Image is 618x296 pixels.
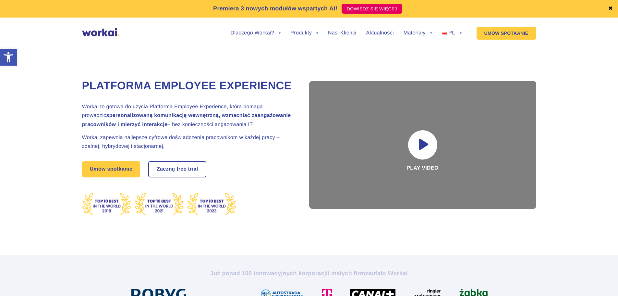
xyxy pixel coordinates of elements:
div: Play video [309,81,536,209]
strong: spersonalizowaną komunikację wewnętrzną, wzmacniać zaangażowanie pracowników i mierzyć interakcje [82,113,291,127]
a: UMÓW SPOTKANIE [477,27,536,40]
i: i małych firm [328,270,365,277]
a: ✖ [608,6,613,11]
h2: Workai to gotowa do użycia Platforma Employee Experience, która pomaga prowadzić – bez koniecznoś... [82,102,293,129]
span: PL [448,30,455,36]
h1: Platforma Employee Experience [82,79,293,94]
a: Nasi Klienci [328,31,356,36]
a: Umów spotkanie [82,161,140,177]
h2: Workai zapewnia najlepsze cyfrowe doświadczenia pracownikom w każdej pracy – zdalnej, hybrydowej ... [82,133,293,151]
a: Aktualności [366,31,394,36]
h2: Już ponad 100 innowacyjnych korporacji zaufało Workai [129,269,489,277]
p: Premiera 3 nowych modułów wspartych AI! [213,4,337,13]
a: Materiały [404,31,432,36]
a: DOWIEDZ SIĘ WIĘCEJ [342,4,402,14]
a: Produkty [290,31,318,36]
a: Zacznij free trial [149,162,206,177]
a: Dlaczego Workai? [231,31,281,36]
